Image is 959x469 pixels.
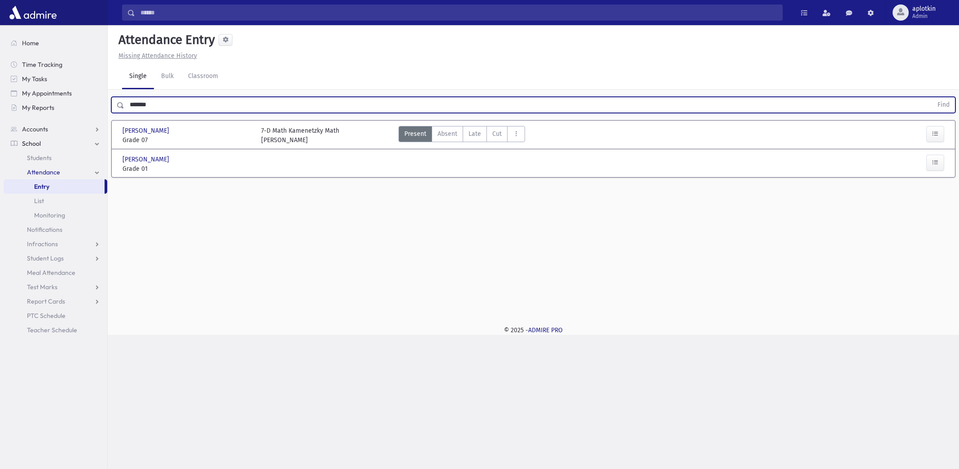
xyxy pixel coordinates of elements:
span: Attendance [27,168,60,176]
a: Classroom [181,64,225,89]
a: Time Tracking [4,57,107,72]
span: Time Tracking [22,61,62,69]
a: Students [4,151,107,165]
span: Admin [912,13,936,20]
a: Missing Attendance History [115,52,197,60]
span: My Tasks [22,75,47,83]
a: School [4,136,107,151]
a: Single [122,64,154,89]
span: Grade 01 [123,164,252,174]
span: Absent [438,129,457,139]
a: Report Cards [4,294,107,308]
a: Attendance [4,165,107,179]
a: Test Marks [4,280,107,294]
span: Cut [492,129,502,139]
span: Monitoring [34,211,65,219]
span: PTC Schedule [27,312,66,320]
a: My Tasks [4,72,107,86]
a: ADMIRE PRO [528,326,563,334]
span: List [34,197,44,205]
a: Notifications [4,222,107,237]
div: AttTypes [398,126,525,145]
span: Student Logs [27,254,64,262]
a: Infractions [4,237,107,251]
a: Meal Attendance [4,265,107,280]
span: Teacher Schedule [27,326,77,334]
a: Teacher Schedule [4,323,107,337]
span: [PERSON_NAME] [123,126,171,135]
a: Accounts [4,122,107,136]
span: Entry [34,182,49,191]
span: My Appointments [22,89,72,97]
h5: Attendance Entry [115,32,215,48]
span: Students [27,154,52,162]
span: Infractions [27,240,58,248]
span: Meal Attendance [27,269,75,277]
img: AdmirePro [7,4,59,22]
u: Missing Attendance History [118,52,197,60]
span: Accounts [22,125,48,133]
a: Student Logs [4,251,107,265]
button: Find [932,97,955,113]
a: Monitoring [4,208,107,222]
span: Grade 07 [123,135,252,145]
span: Late [469,129,481,139]
a: Home [4,36,107,50]
a: PTC Schedule [4,308,107,323]
a: My Appointments [4,86,107,100]
span: aplotkin [912,5,936,13]
a: List [4,194,107,208]
span: Report Cards [27,297,65,305]
a: Entry [4,179,105,194]
div: © 2025 - [122,326,945,335]
a: My Reports [4,100,107,115]
span: [PERSON_NAME] [123,155,171,164]
span: Test Marks [27,283,57,291]
a: Bulk [154,64,181,89]
span: School [22,139,41,148]
span: My Reports [22,104,54,112]
div: 7-D Math Kamenetzky Math [PERSON_NAME] [261,126,339,145]
input: Search [135,4,782,21]
span: Home [22,39,39,47]
span: Present [404,129,426,139]
span: Notifications [27,226,62,234]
